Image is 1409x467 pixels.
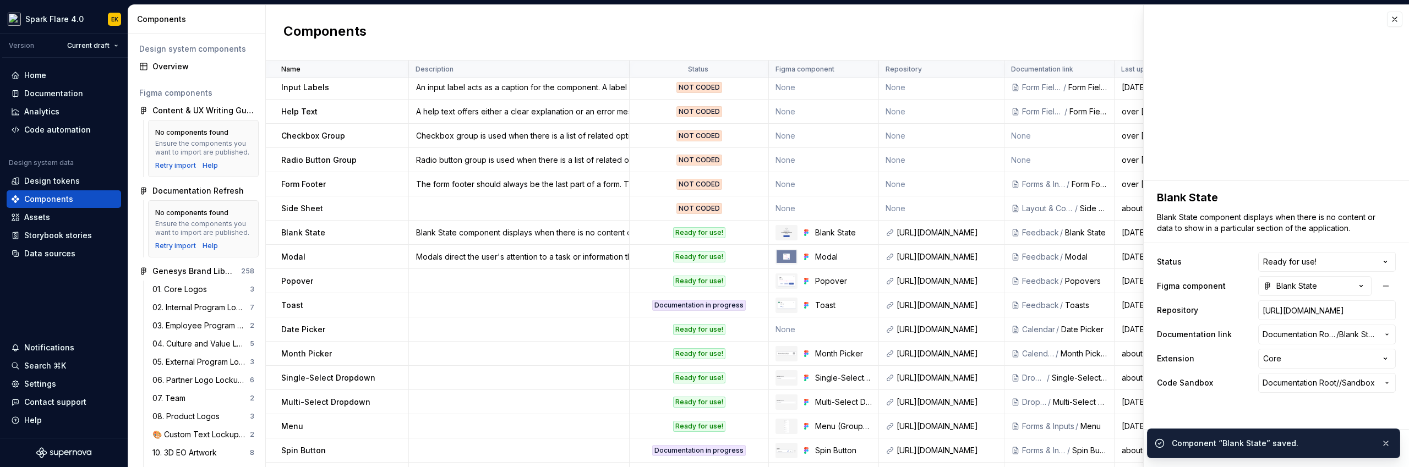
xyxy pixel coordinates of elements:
iframe: figma-embed [1144,5,1409,181]
td: None [879,124,1004,148]
div: Single-Select Dropdown [1052,372,1107,383]
div: Month Picker [1061,348,1107,359]
div: / [1063,106,1069,117]
div: 2 [250,394,254,403]
div: 3 [250,285,254,294]
div: Calendar [1022,324,1055,335]
svg: Supernova Logo [36,447,91,458]
div: An input label acts as a caption for the component. A label can be used as a primitive for most f... [409,82,629,93]
p: Figma component [776,65,834,74]
a: Components [7,190,121,208]
div: Analytics [24,106,59,117]
div: The form footer should always be the last part of a form. This is where the CTAs of the form shou... [409,179,629,190]
div: Date Picker [1061,324,1107,335]
div: Ensure the components you want to import are published. [155,139,252,157]
div: [URL][DOMAIN_NAME] [897,324,997,335]
div: Data sources [24,248,75,259]
td: None [1004,124,1115,148]
label: Figma component [1157,281,1226,292]
div: Forms & Inputs [1022,445,1066,456]
div: Notifications [24,342,74,353]
div: about [DATE] [1115,348,1197,359]
div: / [1059,251,1065,262]
img: Menu (Grouped) [784,420,789,433]
div: [URL][DOMAIN_NAME] [897,276,997,287]
div: Form Field Primitives [1022,106,1063,117]
div: [URL][DOMAIN_NAME] [897,397,997,408]
div: / [1059,227,1065,238]
div: Blank State [1263,281,1317,292]
div: Modal [815,251,872,262]
div: [DATE] [1115,227,1197,238]
div: Documentation [24,88,83,99]
td: None [1004,148,1115,172]
div: Content & UX Writing Guidelines [152,105,254,116]
div: 2 [250,321,254,330]
span: / [1339,377,1342,388]
textarea: Blank State [1155,188,1394,207]
p: Toast [281,300,303,311]
div: Form Field Help - β [1069,106,1108,117]
div: Side Panel [1080,203,1107,214]
a: Content & UX Writing Guidelines [135,102,259,119]
div: NOT CODED [676,203,722,214]
div: Overview [152,61,254,72]
div: 8 [250,448,254,457]
button: Search ⌘K [7,357,121,375]
p: Documentation link [1011,65,1073,74]
p: Month Picker [281,348,332,359]
a: Code automation [7,121,121,139]
span: Current draft [67,41,110,50]
a: Help [203,241,218,250]
div: Form Field Primitives [1022,82,1062,93]
p: Modal [281,251,305,262]
div: [URL][DOMAIN_NAME] [897,251,997,262]
div: Form Field Label - β [1068,82,1107,93]
p: Status [688,65,708,74]
p: Blank State [281,227,325,238]
textarea: Blank State component displays when there is no content or data to show in a particular section o... [1155,210,1394,236]
div: [DATE] [1115,324,1197,335]
p: Spin Button [281,445,326,456]
div: Ready for use! [673,276,725,287]
div: over [DATE] [1115,106,1197,117]
div: Assets [24,212,50,223]
a: Settings [7,375,121,393]
a: 06. Partner Logo Lockups6 [148,371,259,389]
div: / [1047,397,1053,408]
div: NOT CODED [676,82,722,93]
div: NOT CODED [676,179,722,190]
button: Contact support [7,393,121,411]
td: None [769,317,879,342]
span: / [1336,329,1339,340]
a: Analytics [7,103,121,120]
div: Feedback [1022,300,1059,311]
div: Blank State component displays when there is no content or data to show in a particular section o... [409,227,629,238]
td: None [769,196,879,221]
div: Ensure the components you want to import are published. [155,219,252,237]
div: / [1074,421,1080,432]
a: 08. Product Logos3 [148,408,259,425]
div: [URL][DOMAIN_NAME] [897,372,997,383]
div: Forms & Inputs [1022,179,1066,190]
label: Status [1157,256,1182,267]
img: d6852e8b-7cd7-4438-8c0d-f5a8efe2c281.png [8,13,21,26]
td: None [769,172,879,196]
div: 04. Culture and Value Logos [152,338,250,349]
div: Feedback [1022,251,1059,262]
span: Documentation Root / [1263,377,1339,388]
div: Storybook stories [24,230,92,241]
a: Documentation [7,85,121,102]
p: Input Labels [281,82,329,93]
div: Search ⌘K [24,360,66,371]
div: Multi-Select Dropdown [815,397,872,408]
label: Repository [1157,305,1198,316]
div: Design tokens [24,175,80,186]
a: 01. Core Logos3 [148,281,259,298]
div: Contact support [24,397,86,408]
div: [DATE] [1115,300,1197,311]
div: 08. Product Logos [152,411,224,422]
img: Single-Select Dropdown [777,376,796,379]
a: 10. 3D EO Artwork8 [148,444,259,461]
img: Multi-Select Dropdown [777,400,796,403]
